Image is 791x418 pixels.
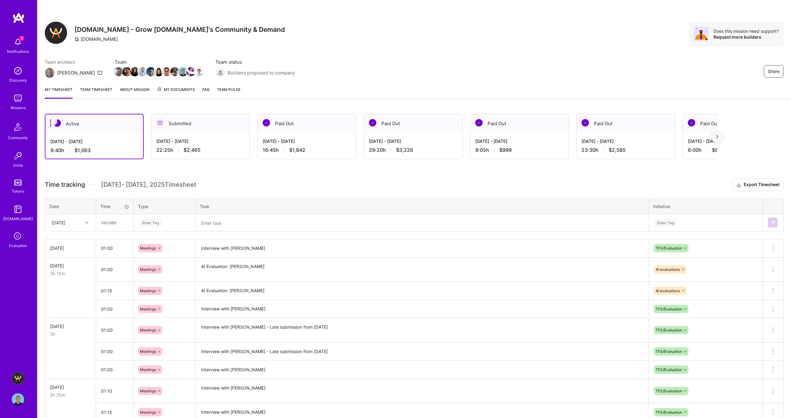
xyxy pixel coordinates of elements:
div: Paid Out [683,114,781,133]
div: [DATE] - [DATE] [582,138,670,144]
input: HH:MM [96,383,133,399]
img: discovery [12,65,24,77]
span: Meetings [140,267,156,272]
img: Team Architect [45,68,55,78]
th: Date [45,198,96,214]
div: 16:45 h [263,147,351,153]
th: Task [196,198,649,214]
a: Team Member Avatar [139,66,147,77]
input: HH:MM [96,343,133,360]
img: Team Member Avatar [146,67,155,76]
img: Team Member Avatar [138,67,147,76]
button: Share [764,65,784,78]
img: A.Team - Grow A.Team's Community & Demand [12,372,24,385]
img: logo [12,12,25,23]
a: Team Member Avatar [115,66,123,77]
span: 5 [19,36,24,41]
div: Paid Out [258,114,356,133]
div: 22:25 h [156,147,245,153]
div: 9:05 h [475,147,564,153]
input: HH:MM [96,361,133,378]
a: Team Pulse [217,86,240,99]
span: $1,063 [74,147,91,154]
a: Team Member Avatar [155,66,163,77]
img: Team Member Avatar [122,67,131,76]
span: TFS/Evaluation [656,246,682,250]
span: TFS/Evaluation [656,349,682,354]
a: User Avatar [10,393,26,406]
img: teamwork [12,92,24,105]
img: Builders proposed to company [215,68,225,78]
span: Builders proposed to company [228,70,295,76]
a: Team Member Avatar [171,66,179,77]
a: Team Member Avatar [131,66,139,77]
div: 9:40 h [50,147,138,154]
img: Team Member Avatar [130,67,139,76]
span: Meetings [140,288,156,293]
span: Share [768,68,780,75]
span: Meetings [140,349,156,354]
img: Team Member Avatar [114,67,123,76]
span: TFS/Evaluation [656,410,682,415]
div: [DATE] [50,323,91,330]
div: [DATE] [50,384,91,390]
img: Invite [12,150,24,162]
div: [DATE] [52,220,66,226]
input: HH:MM [96,240,133,256]
input: HH:MM [96,215,133,231]
div: Notifications [7,48,29,55]
span: AI evaluations [656,288,680,293]
span: $3,226 [396,147,413,153]
a: A.Team - Grow A.Team's Community & Demand [10,372,26,385]
span: Meetings [140,307,156,311]
span: $660 [712,147,724,153]
span: Team status [215,59,295,65]
span: My Documents [157,86,195,93]
div: Evaluation [9,242,27,249]
span: Team architect [45,59,102,65]
span: Meetings [140,367,156,372]
textarea: Interview with [PERSON_NAME] - Late submission from [DATE] [196,343,648,360]
div: [DATE] [50,262,91,269]
div: Enter Tag [654,218,677,228]
textarea: Interview with [PERSON_NAME] [196,361,648,378]
div: 29:20 h [369,147,457,153]
div: Request more builders [713,34,779,40]
img: Submit [770,220,775,225]
div: 6:00 h [688,147,776,153]
img: Paid Out [263,119,270,126]
img: bell [12,36,24,48]
span: TFS/Evaluation [656,328,682,332]
i: icon CompanyGray [74,37,79,42]
div: [DATE] - [DATE] [263,138,351,144]
div: Initiative [653,203,758,210]
div: [DOMAIN_NAME] [3,215,33,222]
img: Company Logo [45,22,67,44]
div: Missions [11,105,26,111]
a: FAQ [202,86,209,99]
div: Paid Out [470,114,569,133]
div: Tokens [12,188,24,194]
th: Type [134,198,196,214]
a: Team Member Avatar [147,66,155,77]
div: Paid Out [364,114,462,133]
div: [DATE] - [DATE] [50,138,138,145]
div: Submitted [151,114,250,133]
img: Paid Out [688,119,695,126]
div: 3h [50,331,91,337]
img: Active [53,119,61,127]
div: Does this mission need support? [713,28,779,34]
img: Team Member Avatar [154,67,163,76]
div: [DOMAIN_NAME] [74,36,118,42]
input: HH:MM [96,322,133,338]
img: Team Member Avatar [186,67,196,76]
a: About Mission [120,86,150,99]
a: Team Member Avatar [179,66,187,77]
i: icon SelectionTeam [12,231,24,242]
span: $1,842 [289,147,305,153]
div: Invite [13,162,23,168]
img: Team Member Avatar [170,67,180,76]
img: Paid Out [369,119,376,126]
a: Team Member Avatar [195,66,203,77]
div: Time [100,203,129,210]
